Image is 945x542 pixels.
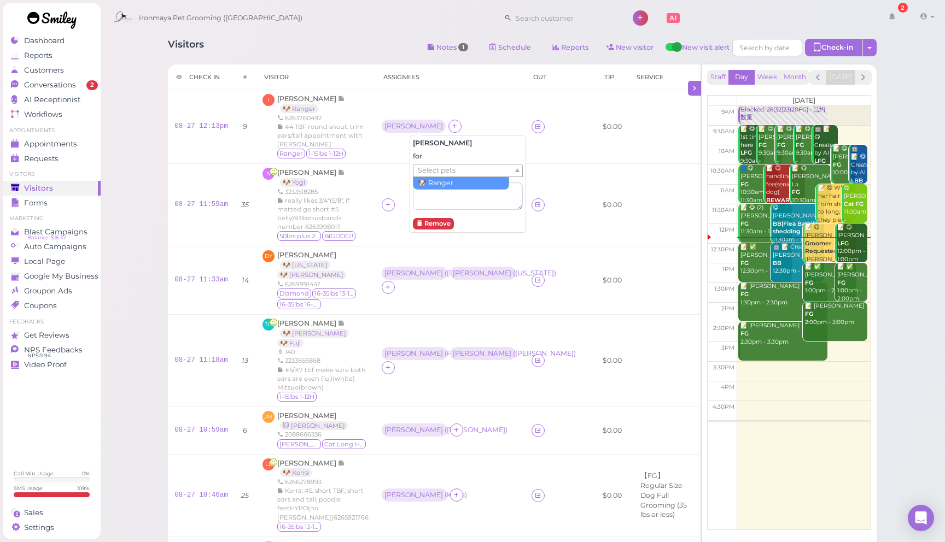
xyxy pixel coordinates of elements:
[418,39,477,56] button: Notes 1
[241,491,249,499] i: 25
[24,360,67,369] span: Video Proof
[740,149,752,156] b: LFG
[908,505,934,531] div: Open Intercom Messenger
[174,122,228,130] a: 08-27 12:13pm
[804,223,856,272] div: 📝 😋 [PERSON_NAME] [PERSON_NAME] 12:00pm - 1:00pm
[721,384,734,391] span: 4pm
[3,239,101,254] a: Auto Campaigns
[804,302,867,326] div: 📝 [PERSON_NAME] 2:00pm - 3:00pm
[777,125,801,173] div: 📝 😋 [PERSON_NAME] 9:30am - 10:30am
[24,198,48,208] span: Forms
[277,95,338,103] span: [PERSON_NAME]
[24,139,77,149] span: Appointments
[719,226,734,233] span: 12pm
[242,356,248,364] i: 13
[256,64,375,90] th: Visitor
[262,411,275,423] span: JM
[277,149,305,158] span: Ranger
[382,267,518,281] div: [PERSON_NAME] ([PERSON_NAME]) [PERSON_NAME] ([US_STATE])
[243,426,247,434] i: 6
[3,318,101,326] li: Feedbacks
[714,285,734,292] span: 1:30pm
[740,291,749,298] b: FG
[280,421,348,430] a: 🐱 [PERSON_NAME]
[277,270,346,279] a: 🐶 [PERSON_NAME]
[833,161,841,168] b: FG
[837,279,845,286] b: FG
[792,188,800,196] b: FG
[759,142,767,149] b: FG
[382,120,448,134] div: [PERSON_NAME]
[277,114,369,122] div: 6263760492
[322,231,355,241] span: BIGDOG!!
[277,187,369,196] div: 3233518285
[543,39,598,56] a: Reports
[809,70,826,85] button: prev
[418,164,456,176] span: Select pets
[826,70,855,85] button: [DATE]
[525,64,567,90] th: Out
[843,184,867,232] div: 😋 [PERSON_NAME] 11:00am - 12:00pm
[24,523,54,532] span: Settings
[338,459,345,467] span: Note
[262,319,275,331] span: TC
[740,330,749,337] b: FG
[277,299,321,309] span: 16-35lbs 16-20H
[3,269,101,284] a: Google My Business
[24,257,65,266] span: Local Page
[713,403,734,410] span: 4:30pm
[382,423,450,438] div: [PERSON_NAME] ([PERSON_NAME])
[3,107,101,122] a: Workflows
[898,3,908,13] div: 2
[3,137,101,151] a: Appointments
[596,90,628,164] td: $0.00
[773,260,781,267] b: BB
[458,43,468,51] span: 1
[740,106,827,122] div: Blocked: 26(32)23(20FG) • 已约数量
[277,197,349,231] span: really likes 3/4"(5/8", if matted go short #5 belly)93lbshusbands number 6263998017
[710,167,734,174] span: 10:30am
[277,366,366,391] span: #5/#7 tbf make sure both ears are even Fuji(white) Mitsuo(brown)
[711,246,734,253] span: 12:30pm
[27,351,51,360] span: NPS® 94
[277,280,369,288] div: 6269991447
[596,164,628,246] td: $0.00
[24,36,65,45] span: Dashboard
[740,260,749,267] b: FG
[322,439,366,449] span: Cat Long Hair
[713,128,734,135] span: 9:30am
[277,430,367,439] div: 2088666336
[14,485,43,492] div: SMS Usage
[851,177,863,184] b: LBB
[277,459,338,467] span: [PERSON_NAME]
[24,51,52,60] span: Reports
[3,520,101,535] a: Settings
[740,282,827,307] div: 📝 [PERSON_NAME] 1:30pm - 2:30pm
[780,70,809,85] button: Month
[3,357,101,372] a: Video Proof
[24,66,64,75] span: Customers
[740,220,749,227] b: FG
[24,272,98,281] span: Google My Business
[596,454,628,537] td: $0.00
[280,261,330,269] a: 🐶 [US_STATE]
[384,350,445,357] div: [PERSON_NAME] ( Fuji )
[277,319,352,347] a: [PERSON_NAME] 🐶 [PERSON_NAME] 🐶 Fuji
[598,39,663,56] a: New visitor
[818,184,857,304] div: 📝 😋 Where her hair goes from short to long, can they please fade the hair. So it doesn't look too...
[24,95,80,104] span: AI Receptionist
[277,478,369,486] div: 6266278993
[384,269,445,277] div: [PERSON_NAME] ( [PERSON_NAME] )
[384,426,445,434] div: [PERSON_NAME] ( [PERSON_NAME] )
[3,284,101,298] a: Groupon Ads
[277,522,321,532] span: 16-35lbs 13-15H
[713,325,734,332] span: 2:30pm
[277,392,317,402] span: 1-15lbs 1-12H
[241,201,249,209] i: 35
[832,145,857,193] div: 📝 😋 (2) [PERSON_NAME] 10:00am - 11:00am
[262,94,275,106] span: I
[3,127,101,134] li: Appointments
[277,251,336,259] span: [PERSON_NAME]
[24,227,87,237] span: Blast Campaigns
[837,240,849,247] b: LFG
